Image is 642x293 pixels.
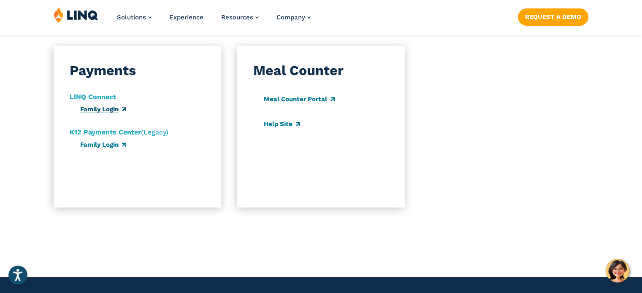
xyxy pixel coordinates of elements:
[276,13,311,21] a: Company
[70,61,136,80] h3: Payments
[70,127,168,137] p: (Legacy)
[169,13,203,21] a: Experience
[221,13,253,21] span: Resources
[80,105,126,113] a: Family Login
[80,141,126,148] a: Family Login
[276,13,305,21] span: Company
[117,13,152,21] a: Solutions
[264,120,300,128] a: Help Site
[518,7,588,25] nav: Button Navigation
[70,93,116,101] strong: LINQ Connect
[518,8,588,25] a: Request a Demo
[221,13,259,21] a: Resources
[54,7,98,23] img: LINQ | K‑12 Software
[117,7,311,35] nav: Primary Navigation
[70,128,141,136] strong: K12 Payments Center
[264,95,335,103] a: Meal Counter Portal
[117,13,146,21] span: Solutions
[253,61,344,80] h3: Meal Counter
[606,259,629,282] button: Hello, have a question? Let’s chat.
